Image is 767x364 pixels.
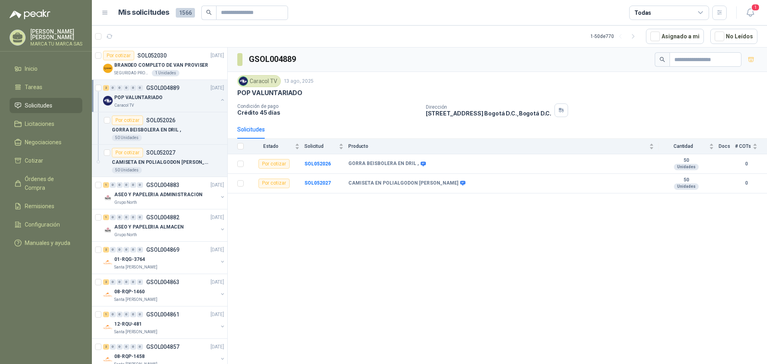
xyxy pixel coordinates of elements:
p: [DATE] [211,181,224,189]
div: 0 [137,182,143,188]
th: Cantidad [659,139,719,154]
img: Company Logo [103,96,113,105]
div: 0 [123,85,129,91]
div: 0 [130,344,136,350]
p: SOL052030 [137,53,167,58]
div: 0 [117,247,123,253]
div: 1 - 50 de 770 [590,30,640,43]
div: 2 [103,85,109,91]
div: 0 [123,215,129,220]
p: 08-RQP-1460 [114,288,145,296]
div: 0 [137,247,143,253]
div: 1 [103,182,109,188]
a: Cotizar [10,153,82,168]
p: Santa [PERSON_NAME] [114,296,157,303]
span: Licitaciones [25,119,54,128]
div: 0 [123,312,129,317]
p: GSOL004882 [146,215,179,220]
a: 2 0 0 0 0 0 GSOL004863[DATE] Company Logo08-RQP-1460Santa [PERSON_NAME] [103,277,226,303]
span: Tareas [25,83,42,91]
span: 1566 [176,8,195,18]
div: 1 [103,215,109,220]
p: [DATE] [211,52,224,60]
a: SOL052027 [304,180,331,186]
a: Por cotizarSOL052026GORRA BEISBOLERA EN DRIL ,50 Unidades [92,112,227,145]
button: No Leídos [710,29,757,44]
img: Company Logo [103,258,113,267]
div: 0 [137,344,143,350]
b: GORRA BEISBOLERA EN DRIL , [348,161,419,167]
p: Dirección [426,104,551,110]
div: 1 Unidades [152,70,179,76]
span: search [206,10,212,15]
img: Company Logo [103,290,113,300]
div: 0 [123,344,129,350]
img: Company Logo [239,77,248,86]
div: 50 Unidades [112,135,142,141]
button: 1 [743,6,757,20]
b: SOL052026 [304,161,331,167]
p: 12-RQU-481 [114,320,142,328]
a: Licitaciones [10,116,82,131]
div: 0 [110,182,116,188]
p: GSOL004883 [146,182,179,188]
span: # COTs [735,143,751,149]
div: Caracol TV [237,75,281,87]
div: 0 [110,279,116,285]
div: 0 [123,182,129,188]
div: 0 [117,344,123,350]
b: 0 [735,160,757,168]
p: 01-RQG-3764 [114,256,145,263]
div: Por cotizar [258,159,290,169]
img: Company Logo [103,193,113,203]
a: Negociaciones [10,135,82,150]
p: [DATE] [211,246,224,254]
b: CAMISETA EN POLIALGODON [PERSON_NAME] [348,180,458,187]
div: 0 [137,312,143,317]
a: Remisiones [10,199,82,214]
span: Estado [248,143,293,149]
p: [DATE] [211,311,224,318]
p: Santa [PERSON_NAME] [114,264,157,271]
div: Por cotizar [112,148,143,157]
span: Configuración [25,220,60,229]
a: 1 0 0 0 0 0 GSOL004861[DATE] Company Logo12-RQU-481Santa [PERSON_NAME] [103,310,226,335]
p: POP VALUNTARIADO [237,89,302,97]
p: CAMISETA EN POLIALGODON [PERSON_NAME] [112,159,211,166]
div: 0 [130,312,136,317]
div: 2 [103,344,109,350]
div: 0 [137,215,143,220]
a: Por cotizarSOL052027CAMISETA EN POLIALGODON [PERSON_NAME]50 Unidades [92,145,227,177]
div: 2 [103,247,109,253]
span: Cantidad [659,143,707,149]
span: Manuales y ayuda [25,239,70,247]
div: 0 [137,85,143,91]
p: POP VALUNTARIADO [114,94,163,101]
a: 2 0 0 0 0 0 GSOL004869[DATE] Company Logo01-RQG-3764Santa [PERSON_NAME] [103,245,226,271]
p: GSOL004861 [146,312,179,317]
div: 0 [117,215,123,220]
th: Producto [348,139,659,154]
div: 0 [117,85,123,91]
a: Solicitudes [10,98,82,113]
div: Por cotizar [103,51,134,60]
th: Docs [719,139,735,154]
button: Asignado a mi [646,29,704,44]
b: 50 [659,157,714,164]
div: 0 [123,247,129,253]
p: Grupo North [114,232,137,238]
div: Unidades [674,183,699,190]
b: 50 [659,177,714,183]
p: GSOL004857 [146,344,179,350]
a: Órdenes de Compra [10,171,82,195]
img: Company Logo [103,64,113,73]
p: Crédito 45 días [237,109,419,116]
div: 0 [130,215,136,220]
p: BRANDEO COMPLETO DE VAN PROVISER [114,62,208,69]
div: 0 [117,182,123,188]
p: Condición de pago [237,103,419,109]
a: 2 0 0 0 0 0 GSOL004889[DATE] Company LogoPOP VALUNTARIADOCaracol TV [103,83,226,109]
p: SEGURIDAD PROVISER LTDA [114,70,150,76]
div: Por cotizar [258,179,290,188]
